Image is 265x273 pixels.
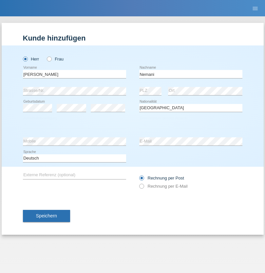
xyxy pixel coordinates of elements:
label: Rechnung per E-Mail [139,184,188,189]
h1: Kunde hinzufügen [23,34,242,42]
button: Speichern [23,210,70,222]
input: Rechnung per E-Mail [139,184,143,192]
input: Herr [23,57,27,61]
span: Speichern [36,213,57,218]
input: Rechnung per Post [139,176,143,184]
input: Frau [47,57,51,61]
label: Frau [47,57,64,61]
label: Rechnung per Post [139,176,184,180]
label: Herr [23,57,39,61]
i: menu [252,5,258,12]
a: menu [249,6,262,10]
